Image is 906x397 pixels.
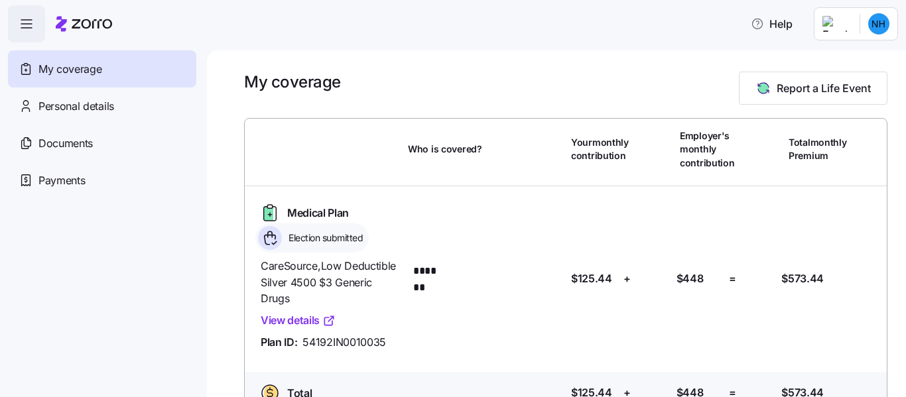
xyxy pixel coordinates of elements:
[408,142,482,156] span: Who is covered?
[302,334,386,351] span: 54192IN0010035
[261,258,397,307] span: CareSource , Low Deductible Silver 4500 $3 Generic Drugs
[571,136,629,163] span: Your monthly contribution
[729,270,736,287] span: =
[8,50,196,87] a: My coverage
[244,72,341,92] h1: My coverage
[751,16,793,32] span: Help
[789,136,847,163] span: Total monthly Premium
[739,72,887,105] button: Report a Life Event
[8,87,196,125] a: Personal details
[38,61,101,78] span: My coverage
[623,270,631,287] span: +
[38,135,93,152] span: Documents
[261,312,336,329] a: View details
[38,172,85,189] span: Payments
[868,13,889,34] img: ba0425477396cde6fba21af630087b3a
[777,80,871,96] span: Report a Life Event
[38,98,114,115] span: Personal details
[680,129,735,170] span: Employer's monthly contribution
[287,205,349,221] span: Medical Plan
[822,16,849,32] img: Employer logo
[8,125,196,162] a: Documents
[8,162,196,199] a: Payments
[261,334,297,351] span: Plan ID:
[677,270,704,287] span: $448
[285,231,363,245] span: Election submitted
[740,11,803,37] button: Help
[571,270,612,287] span: $125.44
[781,270,824,287] span: $573.44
